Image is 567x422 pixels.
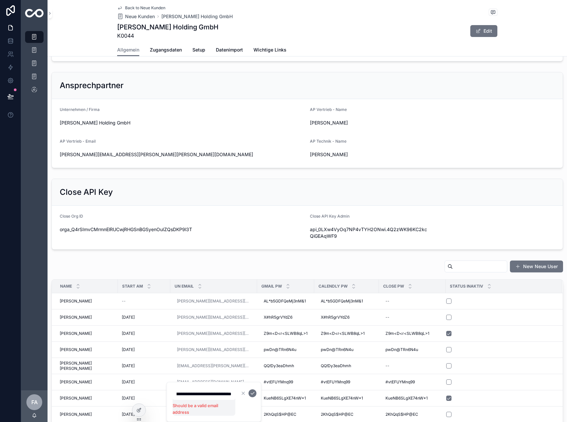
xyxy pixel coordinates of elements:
a: #vtEFUYMnq99 [318,377,375,387]
a: [PERSON_NAME][EMAIL_ADDRESS][PERSON_NAME][PERSON_NAME][DOMAIN_NAME][PERSON_NAME] [177,347,250,352]
a: [EMAIL_ADDRESS][PERSON_NAME][PERSON_NAME][DOMAIN_NAME][PERSON_NAME] [177,363,250,369]
span: Close Org ID [60,214,83,219]
span: [DATE] [122,347,135,352]
span: KueNB6SLgXE74nW*1 [264,396,306,401]
div: -- [385,315,389,320]
a: #vtEFUYMnq99 [383,377,442,387]
span: [PERSON_NAME] [60,396,92,401]
a: -- [383,312,442,323]
a: [PERSON_NAME][EMAIL_ADDRESS][PERSON_NAME][PERSON_NAME][DOMAIN_NAME][PERSON_NAME] [174,328,253,339]
a: [PERSON_NAME][EMAIL_ADDRESS][PERSON_NAME][PERSON_NAME][DOMAIN_NAME][PERSON_NAME] [174,296,253,306]
span: K0044 [117,32,218,40]
span: [PERSON_NAME] [60,315,92,320]
span: FA [31,398,38,406]
img: App logo [25,9,44,18]
span: [DATE] [122,379,135,385]
span: Allgemein [117,47,139,53]
a: [EMAIL_ADDRESS][DOMAIN_NAME] [174,377,253,387]
a: [PERSON_NAME] [60,347,114,352]
span: pwDn@TRn6N4u [385,347,418,352]
a: Setup [192,44,205,57]
span: orga_Q4rSImvCMrmnElRUCwjRHGSnBGSyenOuIZQsDKP9l3T [60,226,305,233]
span: #vtEFUYMnq99 [321,379,350,385]
h1: [PERSON_NAME] Holding GmbH [117,22,218,32]
a: 2KhQqS$HP@EC [318,409,375,420]
button: New Neue User [510,261,563,272]
a: X#hR5grVYdZ6 [261,312,310,323]
span: Z9m<D<r<SLWB8qL>1 [264,331,308,336]
a: [PERSON_NAME][EMAIL_ADDRESS][PERSON_NAME][PERSON_NAME][DOMAIN_NAME][PERSON_NAME] [177,299,250,304]
span: [DATE] [122,331,135,336]
a: [PERSON_NAME][EMAIL_ADDRESS][PERSON_NAME][PERSON_NAME][DOMAIN_NAME][PERSON_NAME] [174,344,253,355]
span: [DATE] [122,396,135,401]
a: [DATE] [122,379,166,385]
span: [PERSON_NAME] [60,331,92,336]
a: Allgemein [117,44,139,56]
a: pwDn@TRn6N4u [261,344,310,355]
a: [EMAIL_ADDRESS][DOMAIN_NAME] [177,379,244,385]
span: AL*b5GDFQeMj3nM&1 [264,299,306,304]
a: QQ!Dy3eaDhmh [318,361,375,371]
span: QQ!Dy3eaDhmh [264,363,294,369]
span: -- [122,299,126,304]
a: [PERSON_NAME][EMAIL_ADDRESS][PERSON_NAME][PERSON_NAME][DOMAIN_NAME][PERSON_NAME] [177,331,250,336]
a: [DATE] [122,363,166,369]
a: [DATE] [122,396,166,401]
span: Calendly Pw [318,284,348,289]
span: [PERSON_NAME][EMAIL_ADDRESS][PERSON_NAME][PERSON_NAME][DOMAIN_NAME] [60,151,305,158]
span: #vtEFUYMnq99 [385,379,415,385]
a: -- [383,361,442,371]
a: [PERSON_NAME] [60,379,114,385]
span: [PERSON_NAME] [60,299,92,304]
a: AL*b5GDFQeMj3nM&1 [318,296,375,306]
span: 2KhQqS$HP@EC [321,412,353,417]
a: Z9m<D<r<SLWB8qL>1 [318,328,375,339]
a: #vtEFUYMnq99 [261,377,310,387]
a: pwDn@TRn6N4u [383,344,442,355]
span: KueNB6SLgXE74nW*1 [385,396,428,401]
a: Neue Kunden [117,13,155,20]
a: [PERSON_NAME][EMAIL_ADDRESS][PERSON_NAME][DOMAIN_NAME][PERSON_NAME] [174,312,253,323]
h2: Close API Key [60,187,113,197]
a: [EMAIL_ADDRESS][PERSON_NAME][PERSON_NAME][DOMAIN_NAME][PERSON_NAME] [174,361,253,371]
a: -- [383,296,442,306]
a: AL*b5GDFQeMj3nM&1 [261,296,310,306]
a: [DATE] [122,315,166,320]
span: Datenimport [216,47,243,53]
a: [DATE] [122,331,166,336]
div: -- [385,363,389,369]
span: [PERSON_NAME] [310,120,430,126]
span: Status Inaktiv [450,284,483,289]
span: 2KhQqS$HP@EC [264,412,296,417]
a: [PERSON_NAME][EMAIL_ADDRESS][PERSON_NAME][DOMAIN_NAME][PERSON_NAME] [177,315,250,320]
span: [DATE] [122,363,135,369]
span: Unternehmen / Firma [60,107,100,112]
span: Name [60,284,72,289]
a: pwDn@TRn6N4u [318,344,375,355]
span: [PERSON_NAME] Holding GmbH [60,120,305,126]
span: [PERSON_NAME] [60,347,92,352]
span: 2KhQqS$HP@EC [385,412,418,417]
a: Zugangsdaten [150,44,182,57]
span: UN Email [175,284,194,289]
a: QQ!Dy3eaDhmh [261,361,310,371]
a: [PERSON_NAME] Holding GmbH [161,13,233,20]
span: AL*b5GDFQeMj3nM&1 [321,299,363,304]
span: AP Vertrieb - Name [310,107,347,112]
a: Z9m<D<r<SLWB8qL>1 [261,328,310,339]
span: [PERSON_NAME] [60,412,92,417]
span: api_0LXw4VyOq7NP4vTYH2ONwi.4Q2zWK96KC2kcQiGEAqWF9 [310,226,430,239]
span: Back to Neue Kunden [125,5,165,11]
span: Zugangsdaten [150,47,182,53]
a: X#hR5grVYdZ6 [318,312,375,323]
a: [PERSON_NAME] [60,331,114,336]
span: pwDn@TRn6N4u [264,347,296,352]
span: #vtEFUYMnq99 [264,379,293,385]
a: [PERSON_NAME] [60,315,114,320]
a: Datenimport [216,44,243,57]
span: Neue Kunden [125,13,155,20]
span: pwDn@TRn6N4u [321,347,353,352]
h2: Ansprechpartner [60,80,123,91]
div: -- [385,299,389,304]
